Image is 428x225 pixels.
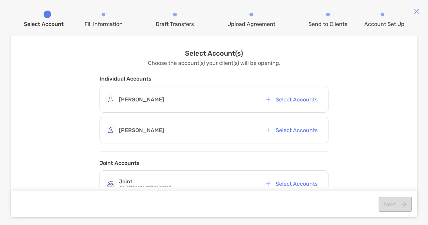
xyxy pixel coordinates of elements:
strong: [PERSON_NAME] [119,96,164,103]
button: Select Accounts [260,123,323,138]
div: Select Account [24,21,64,27]
i: No joint accounts selected. [119,185,171,189]
div: Account Set Up [364,21,404,27]
strong: [PERSON_NAME] [119,127,164,133]
img: avatar [105,94,116,105]
h3: Select Account(s) [185,49,243,57]
div: Send to Clients [308,21,347,27]
h4: Individual Accounts [100,75,328,82]
button: Select Accounts [260,176,323,191]
div: Draft Transfers [156,21,194,27]
h4: Joint Accounts [100,160,328,166]
p: Choose the account(s) your client(s) will be opening. [148,59,280,67]
strong: Joint [119,178,133,185]
img: avatar [105,178,116,189]
img: avatar [105,125,116,136]
div: Upload Agreement [227,21,275,27]
img: close modal [414,9,419,14]
button: Select Accounts [260,92,323,107]
div: Fill Information [85,21,123,27]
